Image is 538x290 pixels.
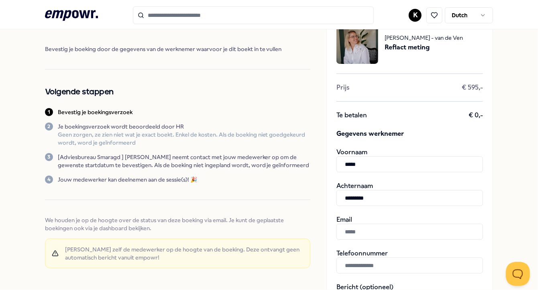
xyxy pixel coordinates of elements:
[45,123,53,131] div: 2
[336,216,483,240] div: Email
[506,262,530,286] iframe: Help Scout Beacon - Open
[469,111,483,119] span: € 0,-
[45,86,311,98] h2: Volgende stappen
[336,22,378,64] img: package image
[336,111,367,119] span: Te betalen
[462,84,483,92] span: € 595,-
[65,245,304,261] span: [PERSON_NAME] zelf de medewerker op de hoogte van de boeking. Deze ontvangt geen automatisch beri...
[58,153,311,169] p: [Adviesbureau Smaragd ] [PERSON_NAME] neemt contact met jouw medewerker op om de gewenste startda...
[133,6,374,24] input: Search for products, categories or subcategories
[409,9,422,22] button: K
[58,131,311,147] p: Geen zorgen, ze zien niet wat je exact boekt. Enkel de kosten. Als de boeking niet goedgekeurd wo...
[336,84,349,92] span: Prijs
[58,123,311,131] p: Je boekingsverzoek wordt beoordeeld door HR
[336,148,483,172] div: Voornaam
[45,108,53,116] div: 1
[385,42,463,53] span: Reflact meting
[336,249,483,274] div: Telefoonnummer
[45,45,311,53] span: Bevestig je boeking door de gegevens van de werknemer waarvoor je dit boekt in te vullen
[336,129,483,139] span: Gegevens werknemer
[45,216,311,232] span: We houden je op de hoogte over de status van deze boeking via email. Je kunt de geplaatste boekin...
[58,108,132,116] p: Bevestig je boekingsverzoek
[385,33,463,42] span: [PERSON_NAME] - van de Ven
[45,176,53,184] div: 4
[58,176,197,184] p: Jouw medewerker kan deelnemen aan de sessie(s)! 🎉
[45,153,53,161] div: 3
[336,182,483,206] div: Achternaam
